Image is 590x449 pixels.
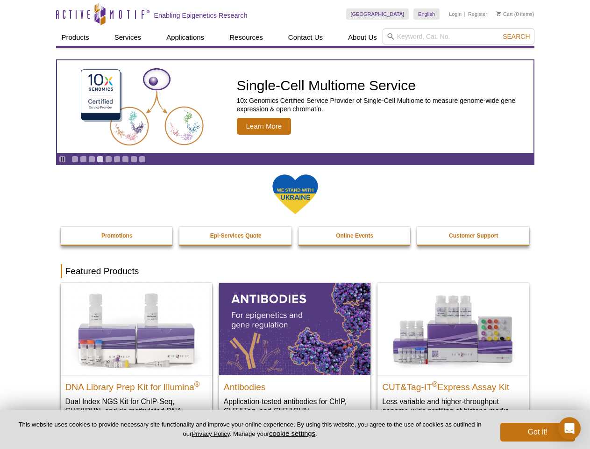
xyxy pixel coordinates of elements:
[122,156,129,163] a: Go to slide 7
[413,8,440,20] a: English
[382,397,524,416] p: Less variable and higher-throughput genome-wide profiling of histone marks​.
[500,32,533,41] button: Search
[224,378,366,392] h2: Antibodies
[154,11,248,20] h2: Enabling Epigenetics Research
[59,156,66,163] a: Toggle autoplay
[192,430,229,437] a: Privacy Policy
[80,156,87,163] a: Go to slide 2
[382,378,524,392] h2: CUT&Tag-IT Express Assay Kit
[71,156,78,163] a: Go to slide 1
[15,420,485,438] p: This website uses cookies to provide necessary site functionality and improve your online experie...
[114,156,121,163] a: Go to slide 6
[65,397,207,425] p: Dual Index NGS Kit for ChIP-Seq, CUT&RUN, and ds methylated DNA assays.
[65,378,207,392] h2: DNA Library Prep Kit for Illumina
[449,11,462,17] a: Login
[161,29,210,46] a: Applications
[97,156,104,163] a: Go to slide 4
[61,283,212,434] a: DNA Library Prep Kit for Illumina DNA Library Prep Kit for Illumina® Dual Index NGS Kit for ChIP-...
[377,283,529,425] a: CUT&Tag-IT® Express Assay Kit CUT&Tag-IT®Express Assay Kit Less variable and higher-throughput ge...
[105,156,112,163] a: Go to slide 5
[497,11,501,16] img: Your Cart
[61,283,212,375] img: DNA Library Prep Kit for Illumina
[383,29,534,44] input: Keyword, Cat. No.
[139,156,146,163] a: Go to slide 9
[283,29,328,46] a: Contact Us
[558,417,581,440] div: Open Intercom Messenger
[342,29,383,46] a: About Us
[179,227,292,245] a: Epi-Services Quote
[497,11,513,17] a: Cart
[346,8,409,20] a: [GEOGRAPHIC_DATA]
[194,380,200,388] sup: ®
[61,227,174,245] a: Promotions
[130,156,137,163] a: Go to slide 8
[272,174,319,215] img: We Stand With Ukraine
[336,232,373,239] strong: Online Events
[500,423,575,442] button: Got it!
[210,232,262,239] strong: Epi-Services Quote
[219,283,370,375] img: All Antibodies
[468,11,487,17] a: Register
[101,232,133,239] strong: Promotions
[299,227,412,245] a: Online Events
[449,232,498,239] strong: Customer Support
[417,227,530,245] a: Customer Support
[464,8,466,20] li: |
[61,264,530,278] h2: Featured Products
[497,8,534,20] li: (0 items)
[377,283,529,375] img: CUT&Tag-IT® Express Assay Kit
[224,29,269,46] a: Resources
[269,429,315,437] button: cookie settings
[503,33,530,40] span: Search
[88,156,95,163] a: Go to slide 3
[224,397,366,416] p: Application-tested antibodies for ChIP, CUT&Tag, and CUT&RUN.
[432,380,438,388] sup: ®
[56,29,95,46] a: Products
[219,283,370,425] a: All Antibodies Antibodies Application-tested antibodies for ChIP, CUT&Tag, and CUT&RUN.
[109,29,147,46] a: Services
